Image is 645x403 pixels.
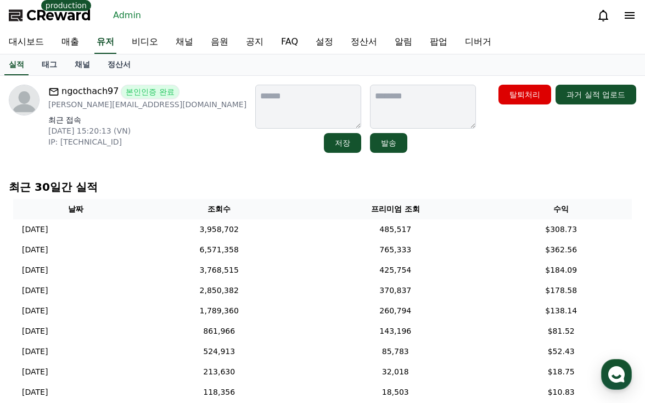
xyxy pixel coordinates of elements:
button: 발송 [370,133,407,153]
td: 18,503 [300,382,490,402]
td: 260,794 [300,301,490,321]
p: [DATE] [22,305,48,317]
p: 최근 접속 [48,114,246,125]
td: $178.58 [490,280,632,301]
a: 채널 [66,54,99,75]
td: 3,768,515 [138,260,300,280]
a: Admin [109,7,145,24]
p: IP: [TECHNICAL_ID] [48,136,246,147]
a: 비디오 [123,31,167,54]
button: 저장 [324,133,361,153]
img: profile image [9,85,40,115]
td: $308.73 [490,219,632,240]
td: 143,196 [300,321,490,341]
a: 매출 [53,31,88,54]
button: 탈퇴처리 [498,85,551,104]
th: 프리미엄 조회 [300,199,490,219]
p: [DATE] [22,244,48,256]
td: 485,517 [300,219,490,240]
th: 날짜 [13,199,138,219]
td: 1,789,360 [138,301,300,321]
td: 6,571,358 [138,240,300,260]
p: [DATE] [22,325,48,337]
td: 85,783 [300,341,490,362]
a: 설정 [307,31,342,54]
td: 765,333 [300,240,490,260]
td: $10.83 [490,382,632,402]
a: 유저 [94,31,116,54]
p: [PERSON_NAME][EMAIL_ADDRESS][DOMAIN_NAME] [48,99,246,110]
td: 861,966 [138,321,300,341]
td: 32,018 [300,362,490,382]
td: 118,356 [138,382,300,402]
td: $81.52 [490,321,632,341]
p: [DATE] [22,387,48,398]
p: [DATE] [22,366,48,378]
span: CReward [26,7,91,24]
span: 본인인증 완료 [121,85,179,99]
p: [DATE] 15:20:13 (VN) [48,125,246,136]
p: 최근 30일간 실적 [9,179,636,195]
button: 과거 실적 업로드 [556,85,636,104]
a: 정산서 [342,31,386,54]
td: 425,754 [300,260,490,280]
td: 3,958,702 [138,219,300,240]
a: FAQ [272,31,307,54]
td: 370,837 [300,280,490,301]
td: $184.09 [490,260,632,280]
a: 디버거 [456,31,500,54]
td: $138.14 [490,301,632,321]
a: 팝업 [421,31,456,54]
td: $52.43 [490,341,632,362]
a: 채널 [167,31,202,54]
a: 알림 [386,31,421,54]
p: [DATE] [22,264,48,276]
td: $18.75 [490,362,632,382]
a: 음원 [202,31,237,54]
td: 213,630 [138,362,300,382]
p: [DATE] [22,285,48,296]
td: 2,850,382 [138,280,300,301]
a: 실적 [4,54,29,75]
span: ngocthach97 [61,85,119,99]
td: $362.56 [490,240,632,260]
a: CReward [9,7,91,24]
p: [DATE] [22,224,48,235]
a: 태그 [33,54,66,75]
td: 524,913 [138,341,300,362]
p: [DATE] [22,346,48,357]
a: 정산서 [99,54,139,75]
a: 공지 [237,31,272,54]
th: 수익 [490,199,632,219]
th: 조회수 [138,199,300,219]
